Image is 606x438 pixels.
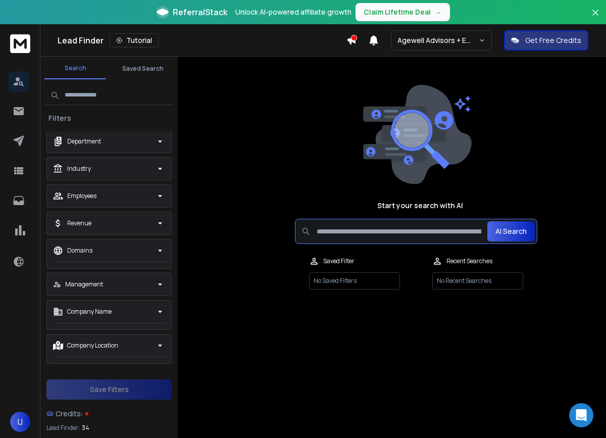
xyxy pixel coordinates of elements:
[58,33,346,47] div: Lead Finder
[397,35,479,45] p: Agewell Advisors + Epress Benefits
[46,424,80,432] p: Lead Finder:
[235,7,351,17] p: Unlock AI-powered affiliate growth
[10,412,30,432] button: IJ
[67,219,91,227] p: Revenue
[173,6,227,18] span: ReferralStack
[504,30,588,51] button: Get Free Credits
[44,113,75,123] h3: Filters
[435,7,442,17] span: →
[67,247,92,255] p: Domains
[67,342,118,350] p: Company Location
[112,59,174,79] button: Saved Search
[487,221,535,241] button: AI Search
[56,409,83,419] span: Credits:
[65,280,103,288] p: Management
[569,403,593,427] div: Open Intercom Messenger
[110,33,159,47] button: Tutorial
[67,165,91,173] p: Industry
[361,85,472,184] img: image
[44,58,106,79] button: Search
[82,424,89,432] span: 34
[67,308,112,316] p: Company Name
[323,257,355,265] p: Saved Filter
[356,3,450,21] button: Claim Lifetime Deal→
[525,35,581,45] p: Get Free Credits
[46,404,172,424] a: Credits:
[589,6,602,30] button: Close banner
[446,257,492,265] p: Recent Searches
[309,272,400,289] p: No Saved Filters
[67,192,96,200] p: Employees
[377,201,463,211] h1: Start your search with AI
[432,272,523,289] p: No Recent Searches
[67,137,101,145] p: Department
